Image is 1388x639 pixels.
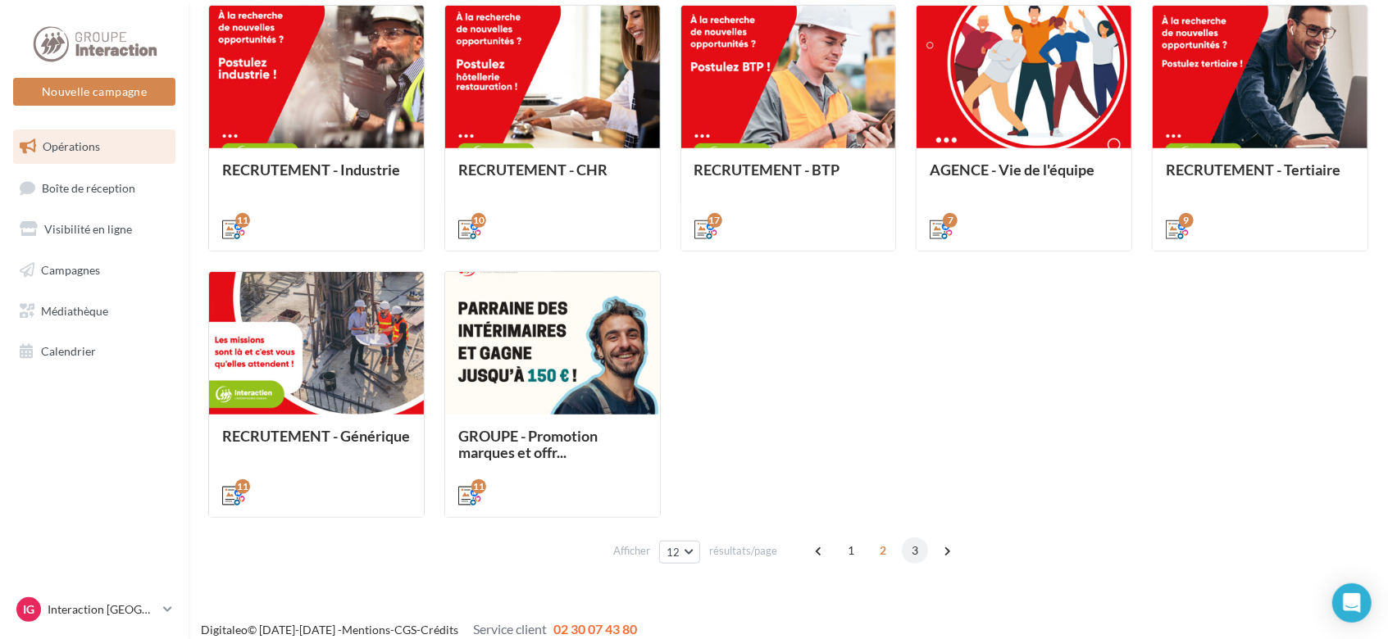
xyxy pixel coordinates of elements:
span: RECRUTEMENT - Industrie [222,161,400,179]
div: 11 [235,479,250,494]
span: RECRUTEMENT - Tertiaire [1166,161,1340,179]
button: Nouvelle campagne [13,78,175,106]
a: Campagnes [10,253,179,288]
span: Service client [473,621,547,637]
div: Open Intercom Messenger [1332,583,1372,623]
span: © [DATE]-[DATE] - - - [201,623,637,637]
span: Calendrier [41,344,96,358]
a: Crédits [421,623,458,637]
span: Médiathèque [41,303,108,317]
span: 3 [902,537,928,564]
div: 17 [708,213,722,228]
a: CGS [394,623,416,637]
span: RECRUTEMENT - BTP [694,161,840,179]
span: 12 [667,546,680,559]
a: Calendrier [10,334,179,369]
a: Mentions [342,623,390,637]
span: Visibilité en ligne [44,222,132,236]
a: IG Interaction [GEOGRAPHIC_DATA] [13,594,175,625]
div: 7 [943,213,958,228]
span: résultats/page [709,543,777,559]
span: 1 [838,537,864,564]
span: Boîte de réception [42,180,135,194]
span: Campagnes [41,263,100,277]
span: RECRUTEMENT - CHR [458,161,608,179]
a: Opérations [10,129,179,164]
div: 11 [235,213,250,228]
a: Boîte de réception [10,170,179,206]
a: Médiathèque [10,294,179,329]
p: Interaction [GEOGRAPHIC_DATA] [48,601,157,618]
span: GROUPE - Promotion marques et offr... [458,427,598,461]
span: 02 30 07 43 80 [553,621,637,637]
span: RECRUTEMENT - Générique [222,427,410,445]
span: Opérations [43,139,100,153]
div: 11 [471,479,486,494]
span: AGENCE - Vie de l'équipe [930,161,1094,179]
div: 9 [1179,213,1194,228]
div: 10 [471,213,486,228]
a: Digitaleo [201,623,248,637]
span: IG [23,601,34,618]
button: 12 [659,541,701,564]
span: 2 [870,537,896,564]
a: Visibilité en ligne [10,212,179,247]
span: Afficher [613,543,650,559]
